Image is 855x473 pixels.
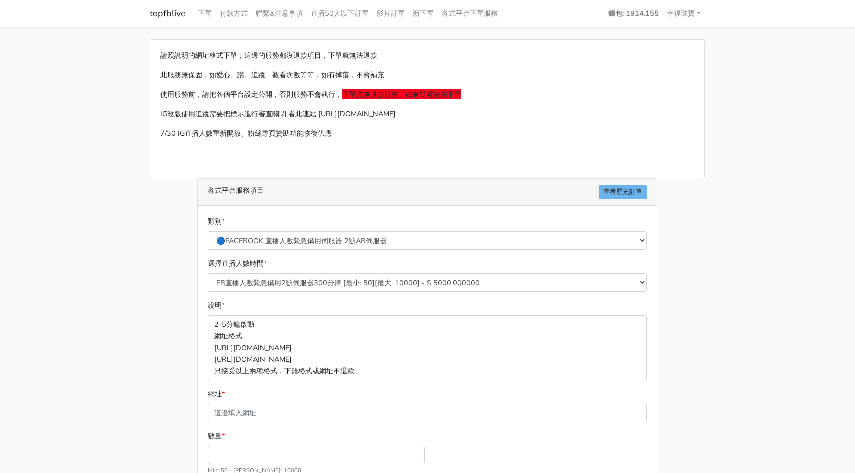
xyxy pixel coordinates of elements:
[160,108,694,120] p: IG改版使用追蹤需要把標示進行審查關閉 看此連結 [URL][DOMAIN_NAME]
[208,258,267,269] label: 選擇直播人數時間
[373,4,409,23] a: 影片訂單
[216,4,252,23] a: 付款方式
[608,8,659,18] strong: 錢包: 1914.155
[307,4,373,23] a: 直播50人以下訂單
[208,315,647,380] p: 2-5分鐘啟動 網址格式 [URL][DOMAIN_NAME] [URL][DOMAIN_NAME] 只接受以上兩種格式，下錯格式或網址不退款
[194,4,216,23] a: 下單
[208,300,225,311] label: 說明
[663,4,705,23] a: 幸福珠寶
[604,4,663,23] a: 錢包: 1914.155
[160,69,694,81] p: 此服務無保固，如愛心、讚、追蹤、觀看次數等等，如有掉落，不會補充
[160,89,694,100] p: 使用服務前，請把各個平台設定公開，否則服務不會執行，
[160,128,694,139] p: 7/30 IG直播人數重新開放、粉絲專頁贊助功能恢復供應
[160,50,694,61] p: 請照說明的網址格式下單，這邊的服務都沒退款項目，下單就無法退款
[208,388,225,400] label: 網址
[208,430,225,442] label: 數量
[342,89,461,99] span: 下單後無退款服務，如有疑慮請勿下單
[438,4,502,23] a: 各式平台下單服務
[599,185,647,199] a: 查看歷史訂單
[150,4,186,23] a: topfblive
[198,179,657,206] div: 各式平台服務項目
[208,404,647,422] input: 這邊填入網址
[409,4,438,23] a: 新下單
[208,216,225,227] label: 類別
[252,4,307,23] a: 聯繫&注意事項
